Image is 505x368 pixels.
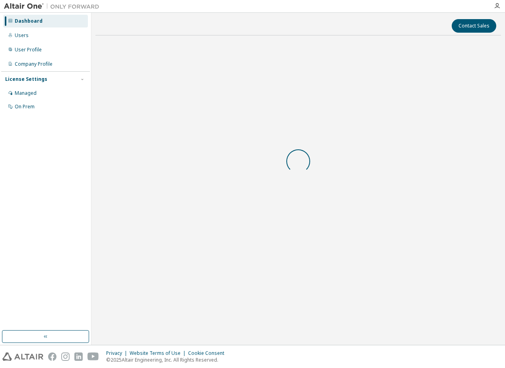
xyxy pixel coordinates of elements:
div: Company Profile [15,61,52,67]
div: Website Terms of Use [130,350,188,356]
img: instagram.svg [61,352,70,361]
img: youtube.svg [87,352,99,361]
div: Privacy [106,350,130,356]
div: Dashboard [15,18,43,24]
div: Managed [15,90,37,96]
button: Contact Sales [452,19,496,33]
img: Altair One [4,2,103,10]
div: User Profile [15,47,42,53]
div: On Prem [15,104,35,110]
div: Cookie Consent [188,350,229,356]
div: License Settings [5,76,47,82]
img: facebook.svg [48,352,56,361]
img: altair_logo.svg [2,352,43,361]
img: linkedin.svg [74,352,83,361]
p: © 2025 Altair Engineering, Inc. All Rights Reserved. [106,356,229,363]
div: Users [15,32,29,39]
